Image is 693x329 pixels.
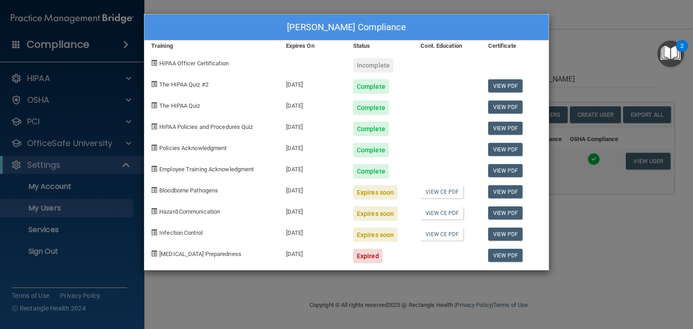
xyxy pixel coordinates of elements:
span: HIPAA Policies and Procedures Quiz [159,123,253,130]
span: The HIPAA Quiz #2 [159,81,208,88]
a: View PDF [488,101,523,114]
div: Expired [353,249,383,263]
div: Cont. Education [414,41,481,51]
div: [PERSON_NAME] Compliance [144,14,549,41]
a: View PDF [488,122,523,135]
span: Infection Control [159,229,203,236]
span: Hazard Communication [159,208,220,215]
div: Complete [353,122,389,136]
span: Policies Acknowledgment [159,145,226,151]
div: Expires soon [353,185,397,200]
iframe: Drift Widget Chat Controller [537,270,682,306]
div: Incomplete [353,58,393,73]
span: The HIPAA Quiz [159,102,200,109]
div: Expires soon [353,206,397,221]
div: Certificate [481,41,549,51]
div: Training [144,41,279,51]
div: 2 [680,46,684,58]
div: [DATE] [279,73,346,94]
a: View PDF [488,206,523,219]
div: Complete [353,143,389,157]
div: Complete [353,79,389,94]
a: View PDF [488,185,523,198]
span: Bloodborne Pathogens [159,187,218,194]
a: View CE PDF [420,185,463,198]
span: Employee Training Acknowledgment [159,166,254,173]
a: View PDF [488,228,523,241]
div: Expires On [279,41,346,51]
a: View CE PDF [420,206,463,219]
span: HIPAA Officer Certification [159,60,229,67]
div: Complete [353,101,389,115]
a: View PDF [488,143,523,156]
span: [MEDICAL_DATA] Preparedness [159,251,241,257]
div: [DATE] [279,221,346,242]
div: [DATE] [279,178,346,200]
div: Expires soon [353,228,397,242]
div: Complete [353,164,389,178]
a: View PDF [488,164,523,177]
div: [DATE] [279,115,346,136]
button: Open Resource Center, 2 new notifications [657,41,684,67]
a: View PDF [488,249,523,262]
div: [DATE] [279,157,346,178]
div: Status [346,41,414,51]
a: View PDF [488,79,523,92]
div: [DATE] [279,94,346,115]
div: [DATE] [279,242,346,263]
a: View CE PDF [420,228,463,241]
div: [DATE] [279,200,346,221]
div: [DATE] [279,136,346,157]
